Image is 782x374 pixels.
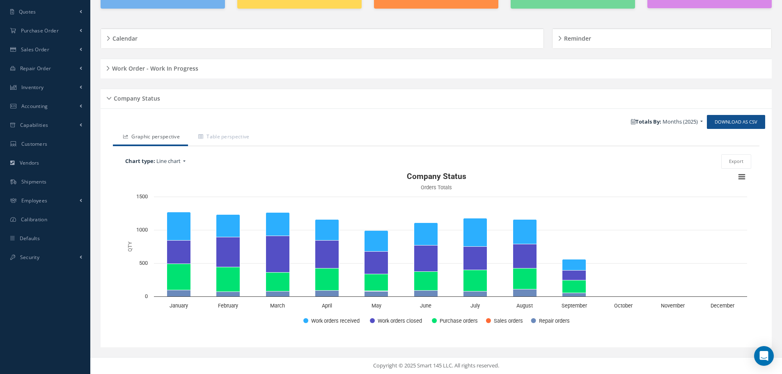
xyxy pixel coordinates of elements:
[216,267,240,291] path: February, 371. Purchase orders.
[218,303,238,309] text: February
[167,290,191,296] path: January, 95. Repair orders.
[516,303,533,309] text: August
[266,212,290,236] path: March, 350. Work orders received.
[315,290,339,296] path: April, 90. Repair orders.
[631,118,661,125] b: Totals By:
[121,169,751,333] div: Company Status. Highcharts interactive chart.
[216,291,240,296] path: February, 73. Repair orders.
[414,271,438,290] path: June, 281. Purchase orders.
[470,303,480,309] text: July
[414,290,438,296] path: June, 90. Repair orders.
[21,46,49,53] span: Sales Order
[110,62,198,72] h5: Work Order - Work In Progress
[407,172,466,181] text: Company Status
[21,27,59,34] span: Purchase Order
[121,155,323,167] a: Chart type: Line chart
[513,268,537,289] path: August, 319. Purchase orders.
[20,235,40,242] span: Defaults
[463,291,487,296] path: July, 75. Repair orders.
[19,8,36,15] span: Quotes
[167,240,191,264] path: January, 351. Work orders closed.
[167,289,733,296] g: Repair orders, bar series 5 of 5 with 12 bars.
[414,223,438,245] path: June, 341. Work orders received.
[614,303,633,309] text: October
[266,291,290,296] path: March, 76. Repair orders.
[20,159,39,166] span: Vendors
[663,118,698,125] span: Months (2025)
[754,346,774,366] div: Open Intercom Messenger
[156,157,181,165] span: Line chart
[20,122,48,128] span: Capabilities
[513,244,537,268] path: August, 365. Work orders closed.
[125,157,155,165] b: Chart type:
[420,303,431,309] text: June
[315,240,339,268] path: April, 418. Work orders closed.
[136,193,148,200] text: 1500
[167,264,191,290] path: January, 395. Purchase orders.
[562,293,586,296] path: September, 53. Repair orders.
[266,272,290,291] path: March, 286. Purchase orders.
[562,270,586,280] path: September, 147. Work orders closed.
[216,237,240,267] path: February, 451. Work orders closed.
[315,219,339,240] path: April, 320. Work orders received.
[111,92,160,102] h5: Company Status
[21,197,48,204] span: Employees
[513,289,537,296] path: August, 105. Repair orders.
[266,236,290,272] path: March, 547. Work orders closed.
[365,251,388,274] path: May, 343. Work orders closed.
[562,280,586,293] path: September, 189. Purchase orders.
[486,317,522,324] button: Show Sales orders
[707,115,765,129] a: Download as CSV
[113,129,188,146] a: Graphic perspective
[21,84,44,91] span: Inventory
[463,270,487,291] path: July, 320. Purchase orders.
[145,293,148,299] text: 0
[711,303,735,309] text: December
[21,216,47,223] span: Calibration
[365,274,388,291] path: May, 255. Purchase orders.
[365,291,388,296] path: May, 78. Repair orders.
[127,241,133,252] text: QTY
[170,303,188,309] text: January
[99,362,774,370] div: Copyright © 2025 Smart 145 LLC. All rights reserved.
[139,260,148,266] text: 500
[121,169,751,333] svg: Interactive chart
[315,268,339,290] path: April, 331. Purchase orders.
[21,103,48,110] span: Accounting
[136,227,148,233] text: 1000
[721,154,751,169] button: Export
[21,178,47,185] span: Shipments
[167,212,191,240] path: January, 429. Work orders received.
[463,246,487,270] path: July, 350. Work orders closed.
[365,230,388,251] path: May, 313. Work orders received.
[627,116,707,128] a: Totals By: Months (2025)
[661,303,685,309] text: November
[110,32,138,42] h5: Calendar
[322,303,332,309] text: April
[303,317,360,324] button: Show Work orders received
[20,254,39,261] span: Security
[21,140,48,147] span: Customers
[20,65,51,72] span: Repair Order
[421,184,452,190] text: Orders Totals
[562,32,591,42] h5: Reminder
[432,317,477,324] button: Show Purchase orders
[531,317,570,324] button: Show Repair orders
[562,259,586,270] path: September, 169. Work orders received.
[736,171,748,183] button: View chart menu, Company Status
[414,245,438,271] path: June, 398. Work orders closed.
[270,303,285,309] text: March
[562,303,587,309] text: September
[188,129,257,146] a: Table perspective
[513,219,537,244] path: August, 366. Work orders received.
[216,214,240,237] path: February, 339. Work orders received.
[372,303,381,309] text: May
[463,218,487,246] path: July, 429. Work orders received.
[370,317,422,324] button: Show Work orders closed
[167,264,733,296] g: Purchase orders, bar series 3 of 5 with 12 bars.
